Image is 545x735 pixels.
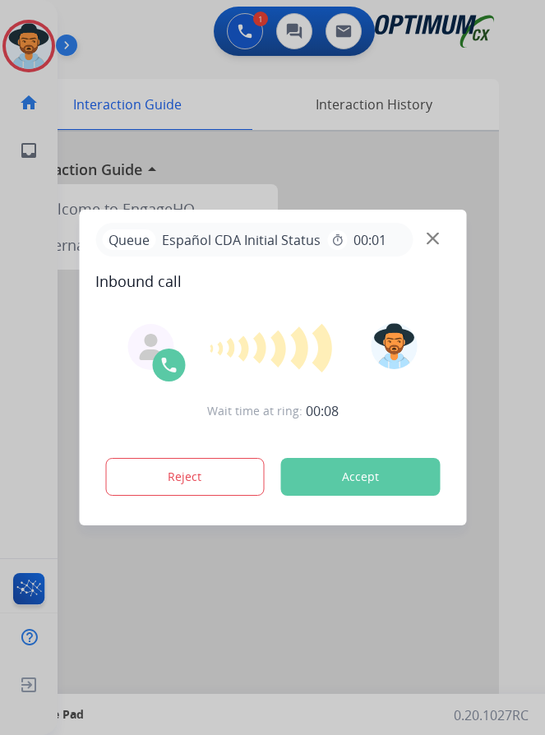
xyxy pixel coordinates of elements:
[372,323,418,369] img: avatar
[155,230,327,250] span: Español CDA Initial Status
[137,334,164,360] img: agent-avatar
[427,233,439,245] img: close-button
[207,403,303,419] span: Wait time at ring:
[280,458,440,496] button: Accept
[95,270,450,293] span: Inbound call
[306,401,339,421] span: 00:08
[105,458,265,496] button: Reject
[353,230,386,250] span: 00:01
[102,229,155,250] p: Queue
[159,355,178,375] img: call-icon
[330,233,344,247] mat-icon: timer
[454,705,529,725] p: 0.20.1027RC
